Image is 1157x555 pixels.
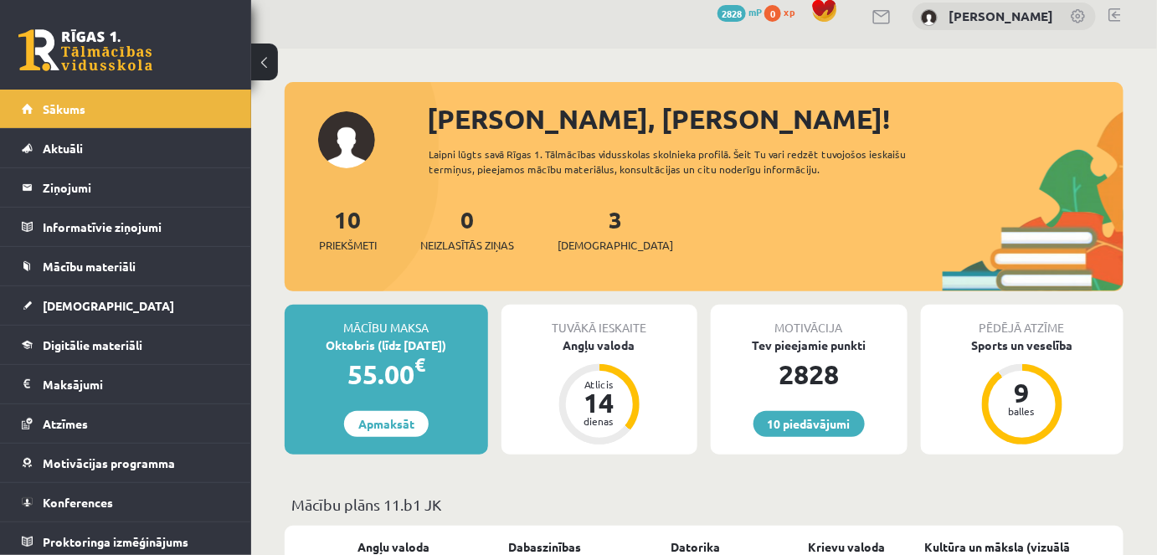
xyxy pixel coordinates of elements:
[22,90,230,128] a: Sākums
[43,298,174,313] span: [DEMOGRAPHIC_DATA]
[43,416,88,431] span: Atzīmes
[291,493,1117,516] p: Mācību plāns 11.b1 JK
[429,146,932,177] div: Laipni lūgts savā Rīgas 1. Tālmācības vidusskolas skolnieka profilā. Šeit Tu vari redzēt tuvojošo...
[711,305,908,337] div: Motivācija
[574,389,625,416] div: 14
[753,411,865,437] a: 10 piedāvājumi
[501,337,698,354] div: Angļu valoda
[43,365,230,403] legend: Maksājumi
[43,259,136,274] span: Mācību materiāli
[558,204,673,254] a: 3[DEMOGRAPHIC_DATA]
[43,337,142,352] span: Digitālie materiāli
[921,9,938,26] img: Elise Burdikova
[22,129,230,167] a: Aktuāli
[949,8,1053,24] a: [PERSON_NAME]
[921,337,1124,447] a: Sports un veselība 9 balles
[717,5,746,22] span: 2828
[285,337,488,354] div: Oktobris (līdz [DATE])
[22,247,230,285] a: Mācību materiāli
[22,404,230,443] a: Atzīmes
[344,411,429,437] a: Apmaksāt
[748,5,762,18] span: mP
[711,354,908,394] div: 2828
[22,286,230,325] a: [DEMOGRAPHIC_DATA]
[420,204,514,254] a: 0Neizlasītās ziņas
[285,354,488,394] div: 55.00
[285,305,488,337] div: Mācību maksa
[43,534,188,549] span: Proktoringa izmēģinājums
[574,379,625,389] div: Atlicis
[43,455,175,470] span: Motivācijas programma
[43,208,230,246] legend: Informatīvie ziņojumi
[764,5,781,22] span: 0
[574,416,625,426] div: dienas
[921,305,1124,337] div: Pēdējā atzīme
[18,29,152,71] a: Rīgas 1. Tālmācības vidusskola
[558,237,673,254] span: [DEMOGRAPHIC_DATA]
[711,337,908,354] div: Tev pieejamie punkti
[427,99,1124,139] div: [PERSON_NAME], [PERSON_NAME]!
[784,5,794,18] span: xp
[22,168,230,207] a: Ziņojumi
[22,326,230,364] a: Digitālie materiāli
[420,237,514,254] span: Neizlasītās ziņas
[22,365,230,403] a: Maksājumi
[764,5,803,18] a: 0 xp
[43,141,83,156] span: Aktuāli
[717,5,762,18] a: 2828 mP
[501,337,698,447] a: Angļu valoda Atlicis 14 dienas
[414,352,425,377] span: €
[22,483,230,522] a: Konferences
[22,208,230,246] a: Informatīvie ziņojumi
[319,237,377,254] span: Priekšmeti
[997,406,1047,416] div: balles
[319,204,377,254] a: 10Priekšmeti
[22,444,230,482] a: Motivācijas programma
[43,168,230,207] legend: Ziņojumi
[43,101,85,116] span: Sākums
[501,305,698,337] div: Tuvākā ieskaite
[43,495,113,510] span: Konferences
[921,337,1124,354] div: Sports un veselība
[997,379,1047,406] div: 9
